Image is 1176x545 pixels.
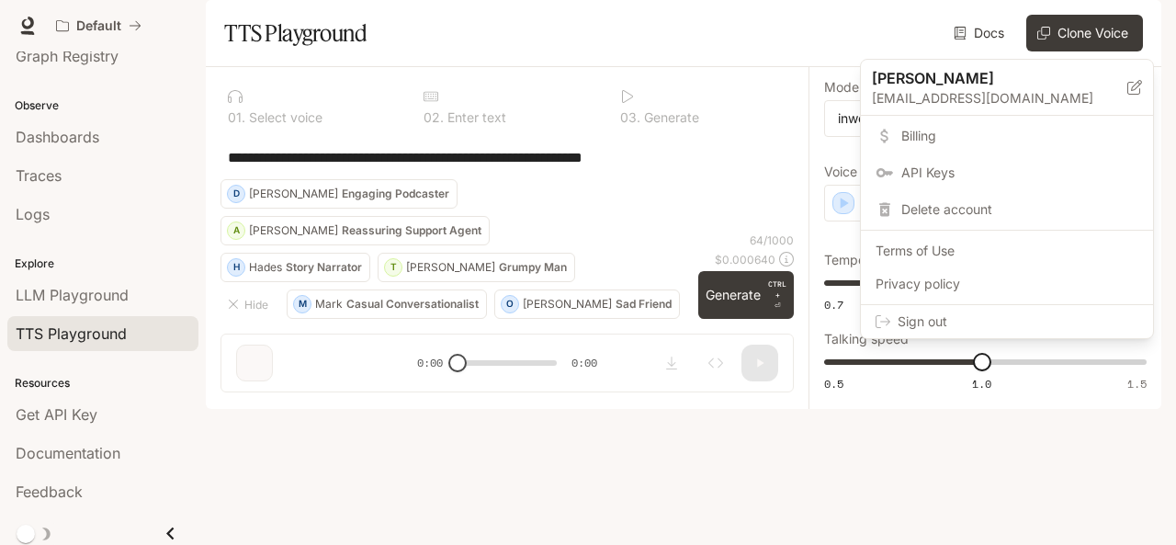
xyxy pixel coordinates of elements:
[865,119,1149,153] a: Billing
[872,67,1098,89] p: [PERSON_NAME]
[865,267,1149,301] a: Privacy policy
[865,234,1149,267] a: Terms of Use
[861,60,1153,116] div: [PERSON_NAME][EMAIL_ADDRESS][DOMAIN_NAME]
[901,127,1138,145] span: Billing
[865,193,1149,226] div: Delete account
[876,275,1138,293] span: Privacy policy
[865,156,1149,189] a: API Keys
[901,200,1138,219] span: Delete account
[872,89,1127,108] p: [EMAIL_ADDRESS][DOMAIN_NAME]
[876,242,1138,260] span: Terms of Use
[898,312,1138,331] span: Sign out
[901,164,1138,182] span: API Keys
[861,305,1153,338] div: Sign out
